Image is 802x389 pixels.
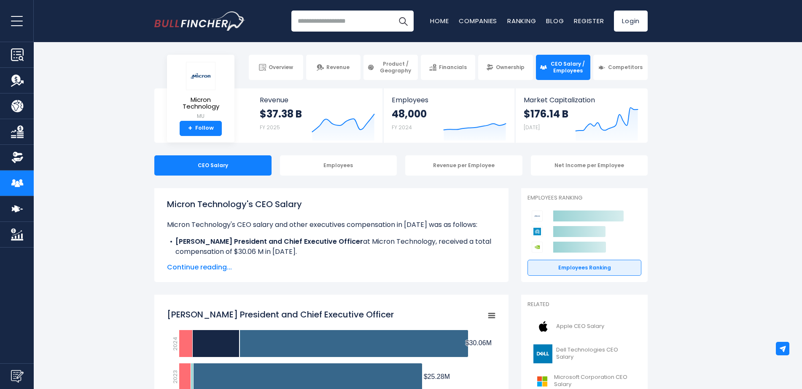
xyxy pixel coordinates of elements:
span: Competitors [608,64,643,71]
span: CEO Salary / Employees [549,61,587,74]
a: Financials [421,55,475,80]
img: Bullfincher logo [154,11,245,31]
a: Micron Technology MU [173,61,228,121]
li: at Micron Technology, received a total compensation of $30.06 M in [DATE]. [167,237,496,257]
p: Employees Ranking [527,194,641,202]
a: +Follow [180,121,222,136]
span: Financials [439,64,467,71]
span: Market Capitalization [524,96,638,104]
a: Employees Ranking [527,260,641,276]
a: Companies [459,16,497,25]
span: Ownership [496,64,525,71]
small: MU [174,112,228,120]
strong: 48,000 [392,107,427,120]
tspan: [PERSON_NAME] President and Chief Executive Officer [167,309,394,320]
small: FY 2025 [260,124,280,131]
span: Revenue [326,64,350,71]
span: Continue reading... [167,262,496,272]
img: DELL logo [533,344,554,363]
small: [DATE] [524,124,540,131]
span: Product / Geography [377,61,414,74]
span: Employees [392,96,506,104]
p: Related [527,301,641,308]
a: Apple CEO Salary [527,315,641,338]
img: Ownership [11,151,24,164]
a: Go to homepage [154,11,245,31]
div: CEO Salary [154,155,272,176]
img: NVIDIA Corporation competitors logo [532,242,543,253]
a: Register [574,16,604,25]
a: CEO Salary / Employees [536,55,590,80]
a: Product / Geography [363,55,418,80]
p: Micron Technology's CEO salary and other executives compensation in [DATE] was as follows: [167,220,496,230]
span: Micron Technology [174,96,228,110]
div: Employees [280,155,397,176]
img: Micron Technology competitors logo [532,210,543,221]
span: Overview [269,64,293,71]
span: Dell Technologies CEO Salary [556,346,636,361]
a: Dell Technologies CEO Salary [527,342,641,365]
a: Revenue $37.38 B FY 2025 [251,88,383,143]
small: FY 2024 [392,124,412,131]
button: Search [393,11,414,32]
a: Market Capitalization $176.14 B [DATE] [515,88,647,143]
tspan: $25.28M [424,373,450,380]
div: Net Income per Employee [531,155,648,176]
a: Login [614,11,648,32]
strong: $37.38 B [260,107,302,120]
div: Revenue per Employee [405,155,522,176]
b: [PERSON_NAME] President and Chief Executive Officer [175,237,363,246]
span: Revenue [260,96,375,104]
a: Blog [546,16,564,25]
img: Applied Materials competitors logo [532,226,543,237]
a: Ranking [507,16,536,25]
h1: Micron Technology's CEO Salary [167,198,496,210]
span: Microsoft Corporation CEO Salary [554,374,636,388]
a: Home [430,16,449,25]
a: Overview [249,55,303,80]
strong: + [188,125,192,132]
text: 2024 [171,337,179,351]
span: Apple CEO Salary [556,323,604,330]
a: Employees 48,000 FY 2024 [383,88,514,143]
img: AAPL logo [533,317,554,336]
a: Revenue [306,55,361,80]
a: Competitors [593,55,648,80]
a: Ownership [478,55,533,80]
strong: $176.14 B [524,107,568,120]
text: 2023 [171,370,179,384]
tspan: $30.06M [466,339,492,346]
